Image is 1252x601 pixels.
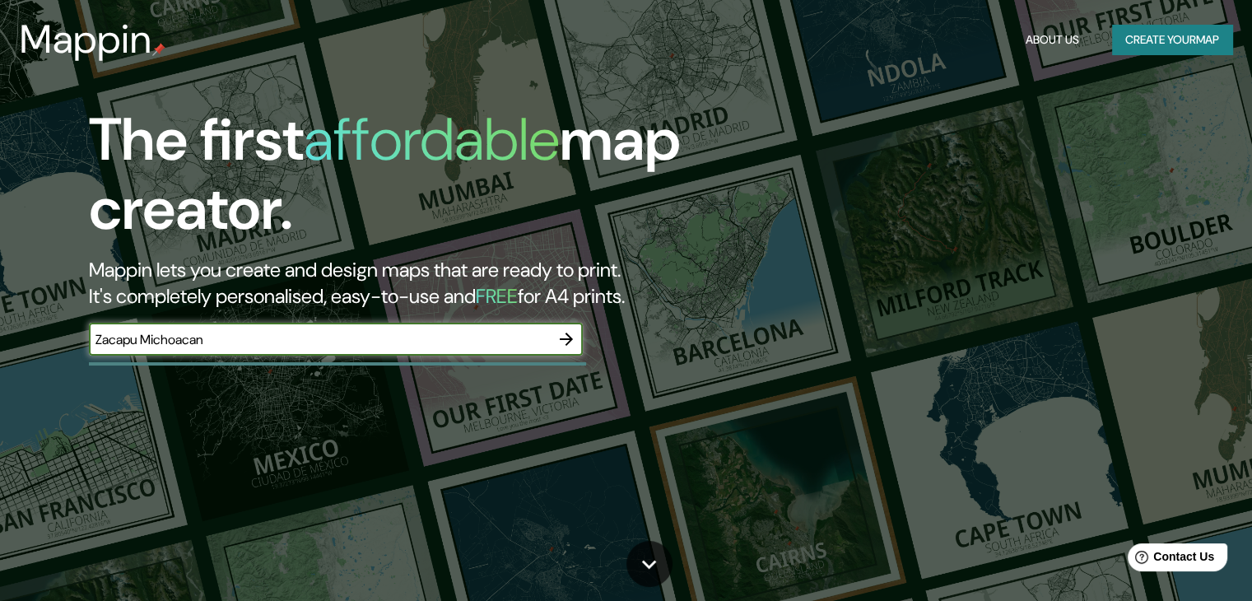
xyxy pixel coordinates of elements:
[1105,537,1234,583] iframe: Help widget launcher
[1112,25,1232,55] button: Create yourmap
[304,101,560,178] h1: affordable
[89,330,550,349] input: Choose your favourite place
[89,105,715,257] h1: The first map creator.
[1019,25,1086,55] button: About Us
[20,16,152,63] h3: Mappin
[89,257,715,310] h2: Mappin lets you create and design maps that are ready to print. It's completely personalised, eas...
[152,43,165,56] img: mappin-pin
[476,283,518,309] h5: FREE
